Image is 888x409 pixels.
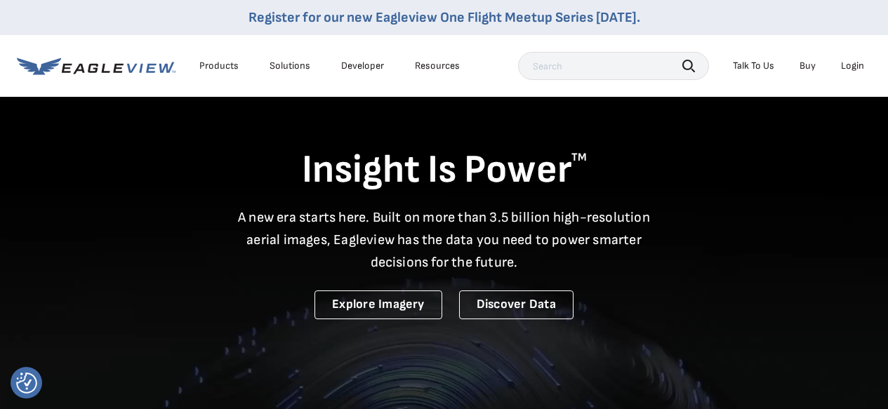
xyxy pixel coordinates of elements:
[230,206,659,274] p: A new era starts here. Built on more than 3.5 billion high-resolution aerial images, Eagleview ha...
[571,151,587,164] sup: TM
[733,60,774,72] div: Talk To Us
[415,60,460,72] div: Resources
[314,290,442,319] a: Explore Imagery
[16,373,37,394] img: Revisit consent button
[841,60,864,72] div: Login
[518,52,709,80] input: Search
[270,60,310,72] div: Solutions
[199,60,239,72] div: Products
[248,9,640,26] a: Register for our new Eagleview One Flight Meetup Series [DATE].
[16,373,37,394] button: Consent Preferences
[800,60,816,72] a: Buy
[17,146,871,195] h1: Insight Is Power
[341,60,384,72] a: Developer
[459,290,574,319] a: Discover Data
